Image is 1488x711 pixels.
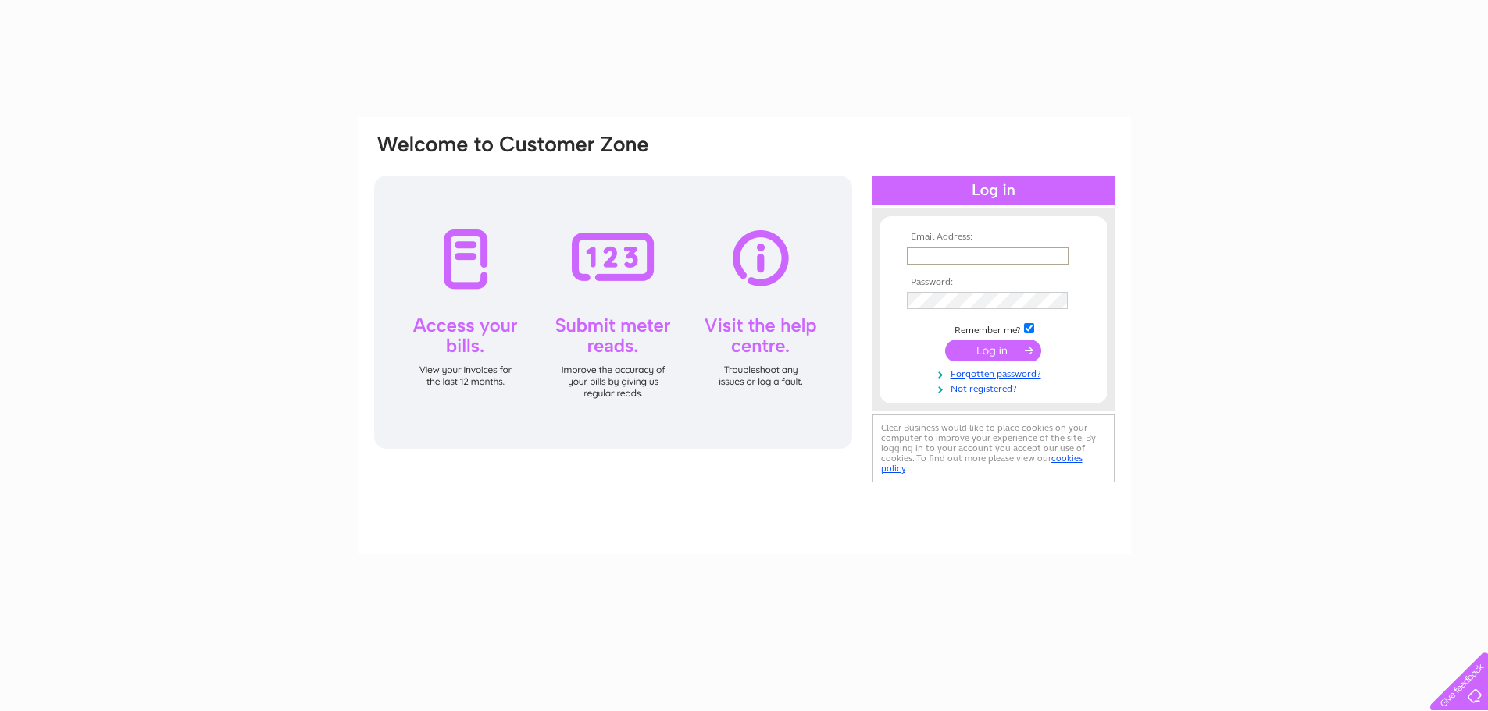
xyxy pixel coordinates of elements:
td: Remember me? [903,321,1084,336]
a: Not registered? [907,380,1084,395]
a: Forgotten password? [907,365,1084,380]
input: Submit [945,340,1041,361]
div: Clear Business would like to place cookies on your computer to improve your experience of the sit... [872,414,1115,482]
a: cookies policy [881,453,1083,474]
th: Password: [903,277,1084,288]
th: Email Address: [903,232,1084,243]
